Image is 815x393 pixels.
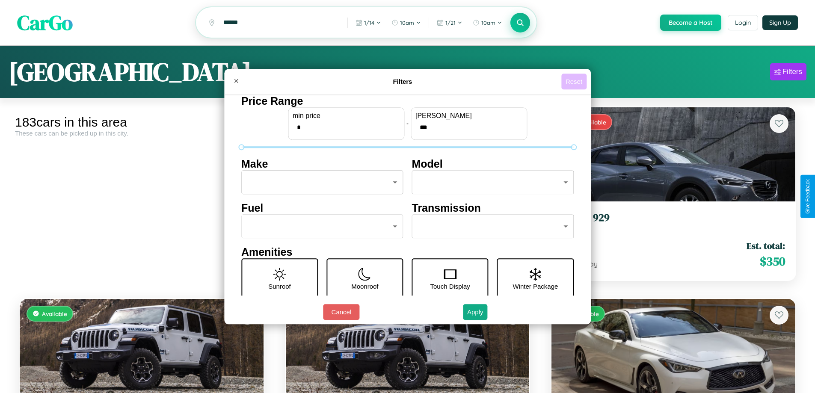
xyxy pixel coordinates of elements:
span: 1 / 14 [364,19,374,26]
button: 1/21 [433,16,467,30]
h4: Make [241,158,403,170]
p: Winter Package [513,281,558,292]
h4: Fuel [241,202,403,214]
button: Filters [770,63,806,80]
button: Apply [463,304,488,320]
span: 1 / 21 [445,19,456,26]
h4: Filters [244,78,561,85]
button: 10am [387,16,425,30]
button: Reset [561,74,587,89]
div: 183 cars in this area [15,115,268,130]
button: Sign Up [762,15,798,30]
p: - [406,118,409,129]
h4: Transmission [412,202,574,214]
div: These cars can be picked up in this city. [15,130,268,137]
span: Est. total: [747,239,785,252]
h3: Mazda 929 [562,212,785,224]
h4: Amenities [241,246,574,258]
div: Give Feedback [805,179,811,214]
p: Touch Display [430,281,470,292]
button: 10am [468,16,507,30]
h4: Price Range [241,95,574,107]
div: Filters [782,68,802,76]
a: Mazda 9292023 [562,212,785,233]
span: 10am [481,19,495,26]
button: 1/14 [351,16,385,30]
label: min price [293,112,400,120]
span: $ 350 [760,253,785,270]
button: Cancel [323,304,359,320]
span: CarGo [17,9,73,37]
label: [PERSON_NAME] [415,112,522,120]
button: Login [728,15,758,30]
p: Moonroof [351,281,378,292]
button: Become a Host [660,15,721,31]
span: 10am [400,19,414,26]
h1: [GEOGRAPHIC_DATA] [9,54,252,89]
span: Available [42,310,67,317]
h4: Model [412,158,574,170]
p: Sunroof [268,281,291,292]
